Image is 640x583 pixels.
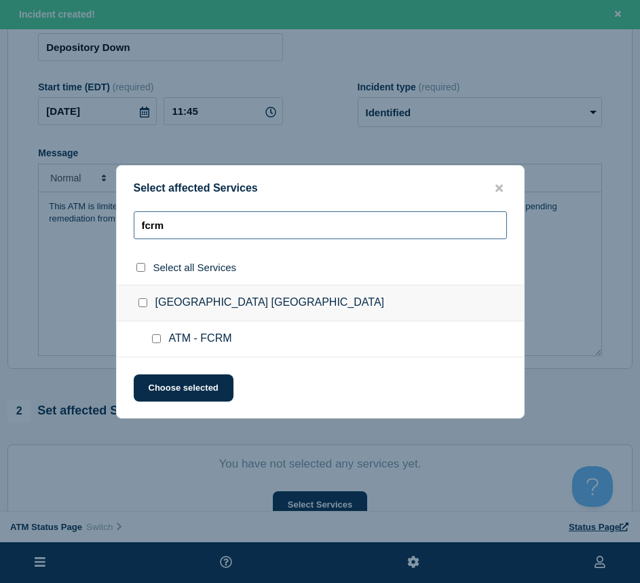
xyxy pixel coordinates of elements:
button: close button [491,182,507,195]
div: [GEOGRAPHIC_DATA] [GEOGRAPHIC_DATA] [117,285,524,321]
div: Select affected Services [117,182,524,195]
input: select all checkbox [136,263,145,272]
span: Select all Services [153,262,237,273]
input: ATM - FCRM checkbox [152,334,161,343]
input: San Bernardino CA checkbox [138,298,147,307]
input: Search [134,211,507,239]
button: Choose selected [134,374,233,402]
span: ATM - FCRM [169,332,232,346]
